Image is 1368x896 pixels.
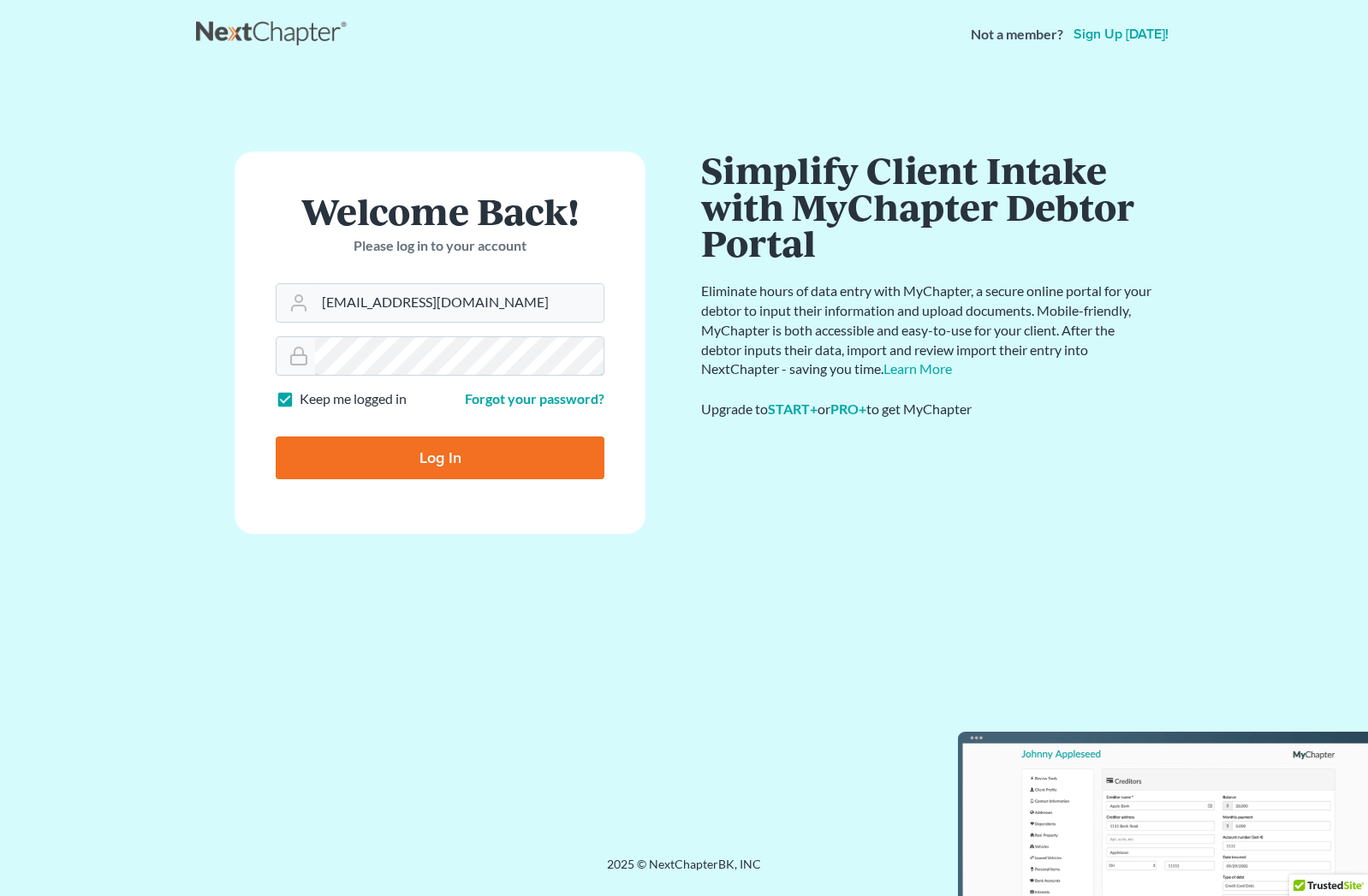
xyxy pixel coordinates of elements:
a: Sign up [DATE]! [1070,27,1172,41]
p: Please log in to your account [276,236,604,256]
input: Email Address [315,284,604,322]
h1: Welcome Back! [276,193,604,229]
a: Forgot your password? [465,390,604,406]
label: Keep me logged in [300,389,407,409]
input: Log In [276,436,604,479]
p: Eliminate hours of data entry with MyChapter, a secure online portal for your debtor to input the... [701,282,1155,379]
div: 2025 © NextChapterBK, INC [196,856,1172,887]
div: Upgrade to or to get MyChapter [701,400,1155,419]
h1: Simplify Client Intake with MyChapter Debtor Portal [701,151,1155,261]
a: START+ [768,401,818,417]
a: Learn More [883,360,952,377]
strong: Not a member? [971,25,1063,45]
a: PRO+ [830,401,866,417]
